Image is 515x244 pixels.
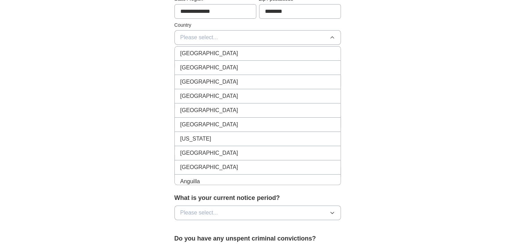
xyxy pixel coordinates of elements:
[180,64,238,72] span: [GEOGRAPHIC_DATA]
[174,22,341,29] label: Country
[174,30,341,45] button: Please select...
[174,205,341,220] button: Please select...
[180,92,238,100] span: [GEOGRAPHIC_DATA]
[180,135,211,143] span: [US_STATE]
[180,177,200,186] span: Anguilla
[174,234,341,243] label: Do you have any unspent criminal convictions?
[180,120,238,129] span: [GEOGRAPHIC_DATA]
[180,33,218,42] span: Please select...
[180,49,238,58] span: [GEOGRAPHIC_DATA]
[180,163,238,171] span: [GEOGRAPHIC_DATA]
[180,149,238,157] span: [GEOGRAPHIC_DATA]
[180,209,218,217] span: Please select...
[180,106,238,115] span: [GEOGRAPHIC_DATA]
[180,78,238,86] span: [GEOGRAPHIC_DATA]
[174,193,341,203] label: What is your current notice period?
